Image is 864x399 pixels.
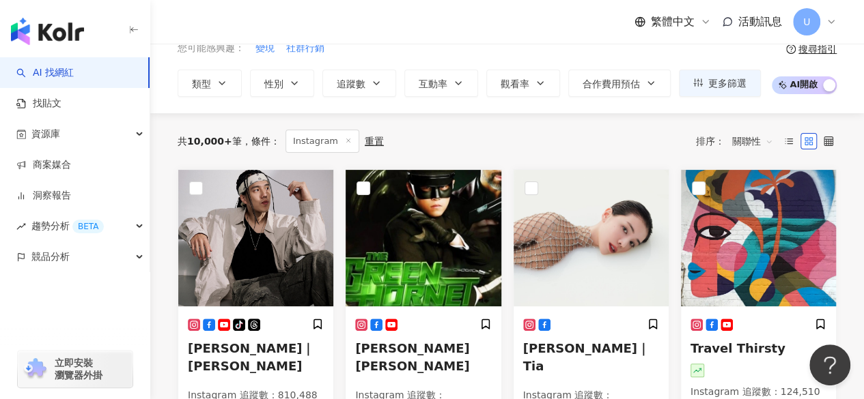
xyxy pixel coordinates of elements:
img: logo [11,18,84,45]
img: KOL Avatar [346,170,501,306]
span: 資源庫 [31,119,60,149]
span: 您可能感興趣： [178,42,245,55]
a: searchAI 找網紅 [16,66,74,80]
a: chrome extension立即安裝 瀏覽器外掛 [18,351,133,387]
img: chrome extension [22,358,48,380]
span: 類型 [192,78,211,89]
span: 互動率 [419,78,447,89]
div: 共 筆 [178,136,242,147]
button: 觀看率 [486,70,560,97]
span: 趨勢分析 [31,211,104,241]
img: KOL Avatar [514,170,669,306]
button: 變現 [255,41,275,56]
p: Instagram 追蹤數 ： 124,510 [691,385,826,399]
button: 性別 [250,70,314,97]
span: 社群行銷 [286,42,324,55]
img: KOL Avatar [681,170,836,306]
button: 追蹤數 [322,70,396,97]
span: 繁體中文 [651,14,695,29]
iframe: Help Scout Beacon - Open [809,344,850,385]
a: 商案媒合 [16,158,71,172]
span: [PERSON_NAME]｜Tia [523,341,650,372]
a: 找貼文 [16,97,61,110]
span: 立即安裝 瀏覽器外掛 [55,357,102,381]
span: 性別 [264,78,283,89]
span: 條件 ： [242,136,280,147]
a: 洞察報告 [16,189,71,203]
div: 排序： [696,130,781,152]
span: 競品分析 [31,241,70,272]
span: 觀看率 [501,78,529,89]
span: 活動訊息 [738,15,782,28]
button: 社群行銷 [285,41,325,56]
span: [PERSON_NAME]｜[PERSON_NAME] [188,341,314,372]
div: 重置 [365,136,384,147]
img: KOL Avatar [178,170,333,306]
span: 變現 [255,42,275,55]
span: 追蹤數 [337,78,365,89]
button: 互動率 [404,70,478,97]
span: 更多篩選 [708,78,747,89]
span: 10,000+ [187,136,232,147]
span: question-circle [786,44,796,54]
button: 合作費用預估 [568,70,671,97]
button: 類型 [178,70,242,97]
div: 搜尋指引 [798,44,837,55]
span: Travel Thirsty [691,341,785,355]
span: 合作費用預估 [583,78,640,89]
span: rise [16,222,26,231]
span: U [803,14,810,29]
span: Instagram [285,130,359,153]
span: 關聯性 [732,130,773,152]
div: BETA [72,220,104,233]
button: 更多篩選 [679,70,761,97]
span: [PERSON_NAME] [PERSON_NAME] [355,341,469,372]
